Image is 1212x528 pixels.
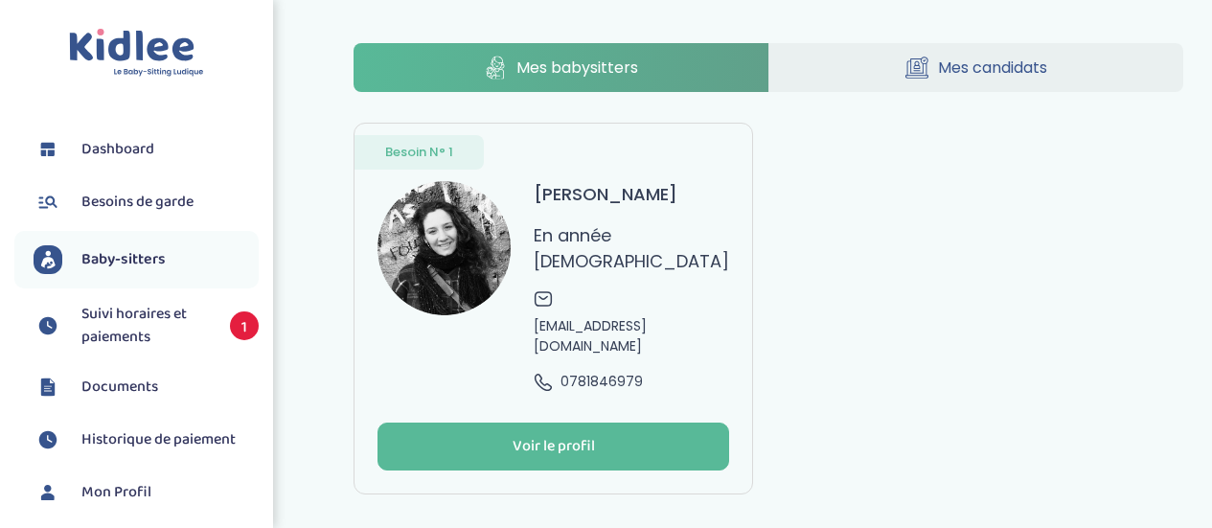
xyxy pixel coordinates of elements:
[513,436,595,458] div: Voir le profil
[534,222,729,274] p: En année [DEMOGRAPHIC_DATA]
[34,245,62,274] img: babysitters.svg
[534,181,677,207] h3: [PERSON_NAME]
[354,123,753,494] a: Besoin N° 1 avatar [PERSON_NAME] En année [DEMOGRAPHIC_DATA] [EMAIL_ADDRESS][DOMAIN_NAME] 0781846...
[81,248,166,271] span: Baby-sitters
[34,425,62,454] img: suivihoraire.svg
[81,191,194,214] span: Besoins de garde
[560,372,643,392] span: 0781846979
[34,373,62,402] img: documents.svg
[377,181,511,315] img: avatar
[34,303,259,349] a: Suivi horaires et paiements 1
[81,138,154,161] span: Dashboard
[377,423,729,471] button: Voir le profil
[34,311,62,340] img: suivihoraire.svg
[34,478,62,507] img: profil.svg
[34,373,259,402] a: Documents
[938,56,1047,80] span: Mes candidats
[769,43,1183,92] a: Mes candidats
[516,56,638,80] span: Mes babysitters
[385,143,453,162] span: Besoin N° 1
[34,425,259,454] a: Historique de paiement
[81,376,158,399] span: Documents
[81,428,236,451] span: Historique de paiement
[69,29,204,78] img: logo.svg
[34,478,259,507] a: Mon Profil
[34,135,62,164] img: dashboard.svg
[34,245,259,274] a: Baby-sitters
[34,188,259,217] a: Besoins de garde
[81,481,151,504] span: Mon Profil
[34,135,259,164] a: Dashboard
[534,316,729,356] span: [EMAIL_ADDRESS][DOMAIN_NAME]
[354,43,767,92] a: Mes babysitters
[81,303,211,349] span: Suivi horaires et paiements
[34,188,62,217] img: besoin.svg
[230,311,259,340] span: 1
